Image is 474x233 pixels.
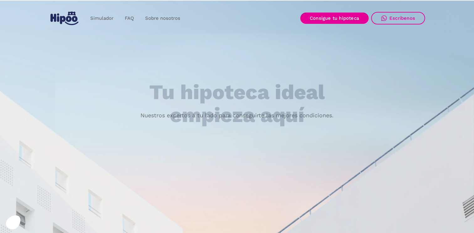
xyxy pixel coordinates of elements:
[118,81,356,126] h1: Tu hipoteca ideal empieza aquí
[85,12,119,24] a: Simulador
[371,12,425,24] a: Escríbenos
[300,13,369,24] a: Consigue tu hipoteca
[389,15,415,21] div: Escríbenos
[49,9,80,28] a: home
[140,12,186,24] a: Sobre nosotros
[119,12,140,24] a: FAQ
